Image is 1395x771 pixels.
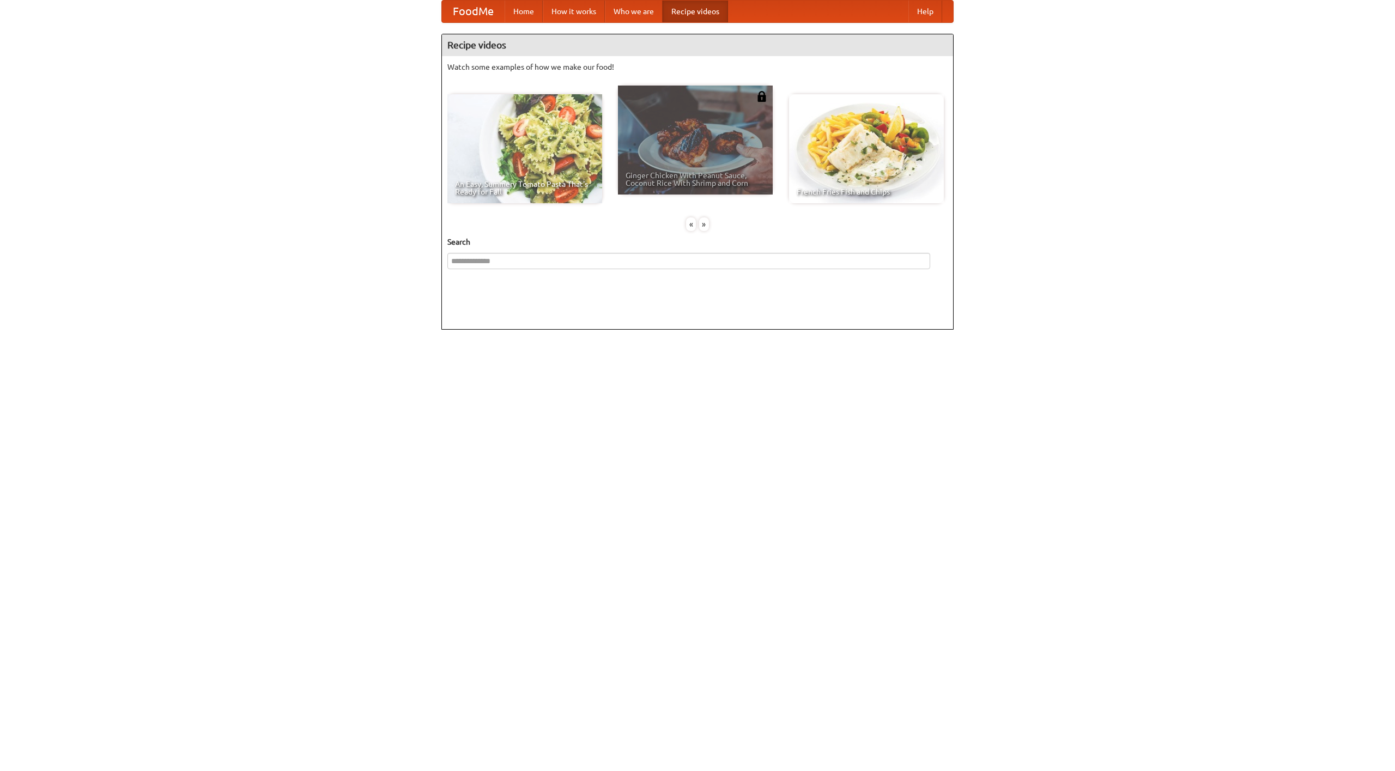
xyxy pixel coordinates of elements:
[663,1,728,22] a: Recipe videos
[455,180,595,196] span: An Easy, Summery Tomato Pasta That's Ready for Fall
[699,217,709,231] div: »
[908,1,942,22] a: Help
[797,188,936,196] span: French Fries Fish and Chips
[447,94,602,203] a: An Easy, Summery Tomato Pasta That's Ready for Fall
[756,91,767,102] img: 483408.png
[605,1,663,22] a: Who we are
[543,1,605,22] a: How it works
[789,94,944,203] a: French Fries Fish and Chips
[447,62,948,72] p: Watch some examples of how we make our food!
[442,34,953,56] h4: Recipe videos
[447,236,948,247] h5: Search
[442,1,505,22] a: FoodMe
[505,1,543,22] a: Home
[686,217,696,231] div: «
